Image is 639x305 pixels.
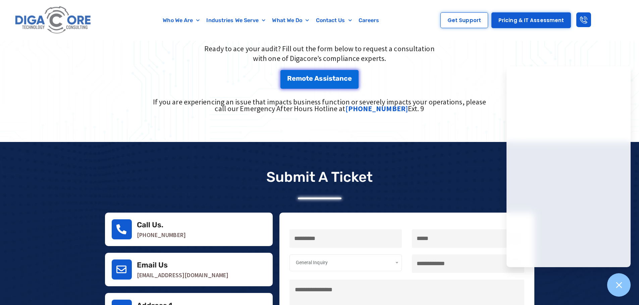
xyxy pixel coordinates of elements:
[13,3,94,37] img: Digacore logo 1
[348,75,352,82] span: e
[137,272,266,279] p: [EMAIL_ADDRESS][DOMAIN_NAME]
[287,75,292,82] span: R
[329,75,332,82] span: s
[319,75,323,82] span: s
[355,13,383,28] a: Careers
[280,70,359,89] a: Remote Assistance
[292,75,296,82] span: e
[126,13,417,28] nav: Menu
[306,75,309,82] span: t
[332,75,335,82] span: t
[266,169,373,185] p: Submit a Ticket
[498,18,564,23] span: Pricing & IT Assessment
[323,75,327,82] span: s
[137,232,266,238] p: [PHONE_NUMBER]
[339,75,344,82] span: n
[302,75,306,82] span: o
[137,260,168,270] a: Email Us
[335,75,339,82] span: a
[159,13,203,28] a: Who We Are
[491,12,571,28] a: Pricing & IT Assessment
[148,98,491,112] div: If you are experiencing an issue that impacts business function or severely impacts your operatio...
[313,13,355,28] a: Contact Us
[344,75,348,82] span: c
[112,259,132,280] a: Email Us
[112,219,132,239] a: Call Us.
[296,75,302,82] span: m
[309,75,313,82] span: e
[447,18,481,23] span: Get Support
[440,12,488,28] a: Get Support
[507,66,631,267] iframe: Chatgenie Messenger
[296,260,328,265] span: General Inquiry
[269,13,312,28] a: What We Do
[105,44,534,63] p: Ready to ace your audit? Fill out the form below to request a consultation with one of Digacore’s...
[203,13,269,28] a: Industries We Serve
[137,220,164,229] a: Call Us.
[345,104,408,113] a: [PHONE_NUMBER]
[327,75,329,82] span: i
[314,75,319,82] span: A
